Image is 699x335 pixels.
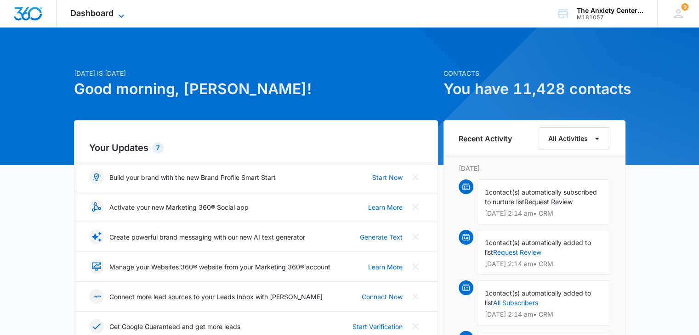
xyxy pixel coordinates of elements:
[485,289,489,297] span: 1
[109,262,330,272] p: Manage your Websites 360® website from your Marketing 360® account
[577,14,644,21] div: account id
[360,232,403,242] a: Generate Text
[109,173,276,182] p: Build your brand with the new Brand Profile Smart Start
[485,261,602,267] p: [DATE] 2:14 am • CRM
[539,127,610,150] button: All Activities
[362,292,403,301] a: Connect Now
[408,170,423,184] button: Close
[681,3,688,11] span: 9
[459,163,610,173] p: [DATE]
[493,248,541,256] a: Request Review
[368,262,403,272] a: Learn More
[485,311,602,318] p: [DATE] 2:14 am • CRM
[485,188,597,206] span: contact(s) automatically subscribed to nurture list
[681,3,688,11] div: notifications count
[408,289,423,304] button: Close
[485,289,591,307] span: contact(s) automatically added to list
[408,259,423,274] button: Close
[109,232,305,242] p: Create powerful brand messaging with our new AI text generator
[152,142,164,153] div: 7
[408,319,423,334] button: Close
[485,188,489,196] span: 1
[408,200,423,214] button: Close
[109,202,249,212] p: Activate your new Marketing 360® Social app
[493,299,538,307] a: All Subscribers
[408,229,423,244] button: Close
[372,173,403,182] a: Start Now
[443,78,625,100] h1: You have 11,428 contacts
[70,8,114,18] span: Dashboard
[485,210,602,217] p: [DATE] 2:14 am • CRM
[485,239,489,246] span: 1
[443,68,625,78] p: Contacts
[89,141,423,155] h2: Your Updates
[368,202,403,212] a: Learn More
[109,292,323,301] p: Connect more lead sources to your Leads Inbox with [PERSON_NAME]
[352,322,403,331] a: Start Verification
[109,322,240,331] p: Get Google Guaranteed and get more leads
[74,78,438,100] h1: Good morning, [PERSON_NAME]!
[524,198,573,206] span: Request Review
[459,133,512,144] h6: Recent Activity
[485,239,591,256] span: contact(s) automatically added to list
[74,68,438,78] p: [DATE] is [DATE]
[577,7,644,14] div: account name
